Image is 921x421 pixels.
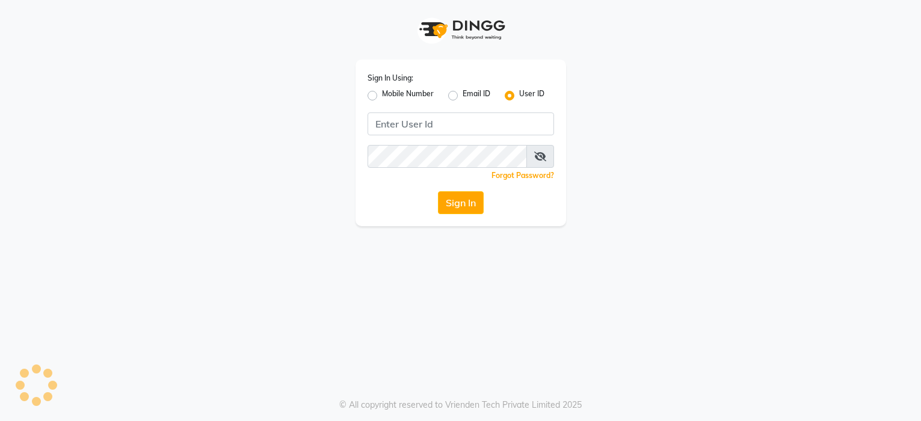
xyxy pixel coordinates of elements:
input: Username [368,112,554,135]
input: Username [368,145,527,168]
label: User ID [519,88,544,103]
a: Forgot Password? [491,171,554,180]
label: Mobile Number [382,88,434,103]
label: Email ID [463,88,490,103]
img: logo1.svg [413,12,509,48]
button: Sign In [438,191,484,214]
label: Sign In Using: [368,73,413,84]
